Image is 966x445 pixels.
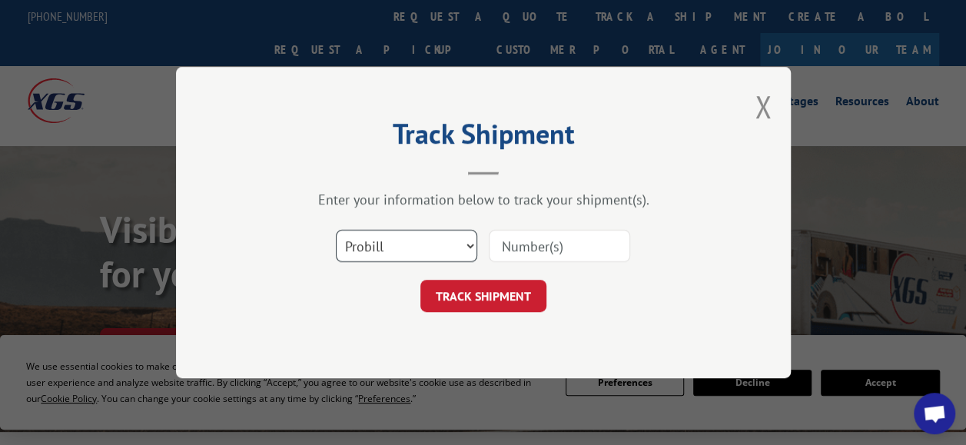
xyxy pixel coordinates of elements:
h2: Track Shipment [253,123,714,152]
button: TRACK SHIPMENT [420,280,546,312]
button: Close modal [755,86,772,127]
div: Open chat [914,393,955,434]
div: Enter your information below to track your shipment(s). [253,191,714,208]
input: Number(s) [489,230,630,262]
